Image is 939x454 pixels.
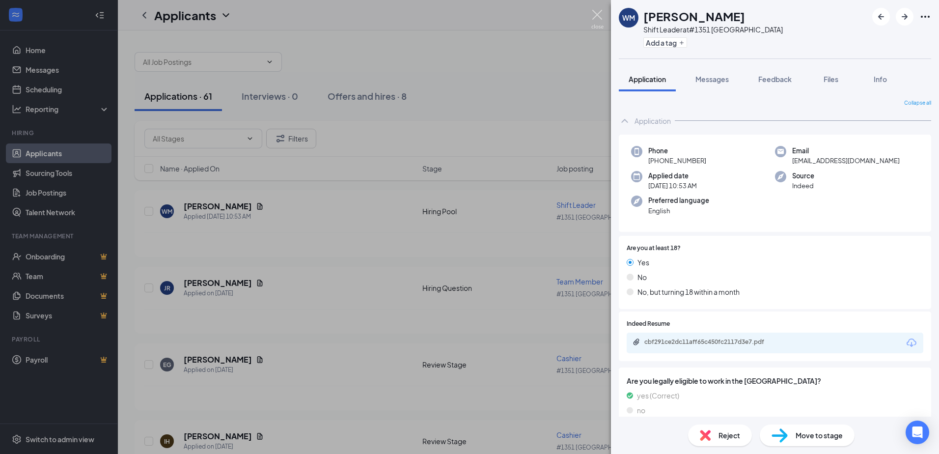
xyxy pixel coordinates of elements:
[904,99,931,107] span: Collapse all
[792,146,900,156] span: Email
[796,430,843,441] span: Move to stage
[619,115,631,127] svg: ChevronUp
[637,257,649,268] span: Yes
[637,405,645,416] span: no
[643,8,745,25] h1: [PERSON_NAME]
[622,13,635,23] div: WM
[644,338,782,346] div: cbf291ce2dc11aff65c450fc2117d3e7.pdf
[792,181,814,191] span: Indeed
[899,11,911,23] svg: ArrowRight
[637,390,679,401] span: yes (Correct)
[648,196,709,205] span: Preferred language
[637,272,647,283] span: No
[633,338,640,346] svg: Paperclip
[919,11,931,23] svg: Ellipses
[758,75,792,84] span: Feedback
[792,171,814,181] span: Source
[906,337,917,349] svg: Download
[637,286,740,297] span: No, but turning 18 within a month
[648,206,709,216] span: English
[648,181,697,191] span: [DATE] 10:53 AM
[643,25,783,34] div: Shift Leader at #1351 [GEOGRAPHIC_DATA]
[627,319,670,329] span: Indeed Resume
[792,156,900,166] span: [EMAIL_ADDRESS][DOMAIN_NAME]
[875,11,887,23] svg: ArrowLeftNew
[679,40,685,46] svg: Plus
[874,75,887,84] span: Info
[629,75,666,84] span: Application
[648,171,697,181] span: Applied date
[824,75,838,84] span: Files
[872,8,890,26] button: ArrowLeftNew
[896,8,913,26] button: ArrowRight
[695,75,729,84] span: Messages
[635,116,671,126] div: Application
[718,430,740,441] span: Reject
[906,421,929,444] div: Open Intercom Messenger
[648,146,706,156] span: Phone
[648,156,706,166] span: [PHONE_NUMBER]
[627,375,923,386] span: Are you legally eligible to work in the [GEOGRAPHIC_DATA]?
[627,244,681,253] span: Are you at least 18?
[633,338,792,347] a: Paperclipcbf291ce2dc11aff65c450fc2117d3e7.pdf
[643,37,687,48] button: PlusAdd a tag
